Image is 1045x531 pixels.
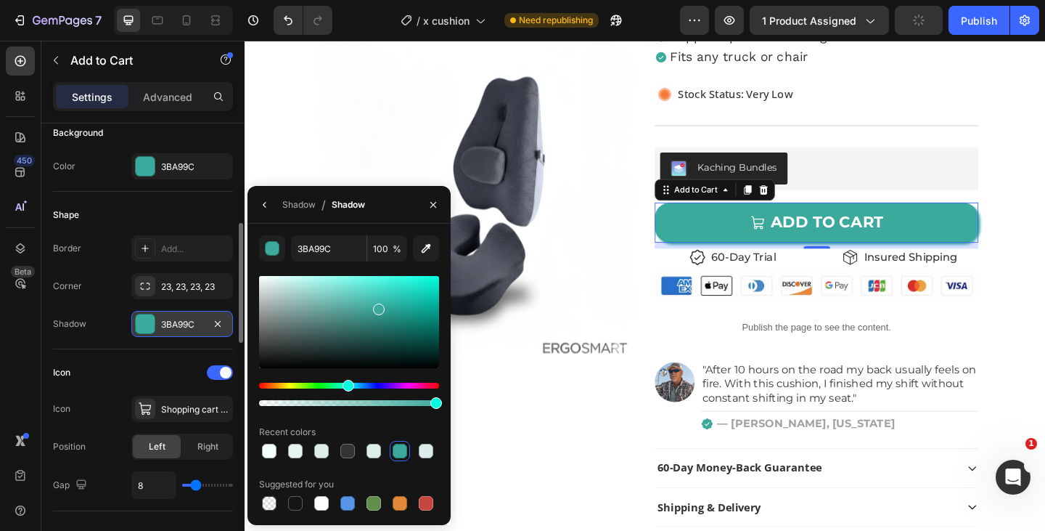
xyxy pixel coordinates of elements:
div: Position [53,440,86,453]
strong: ADD TO CART [573,188,695,208]
div: Publish [961,13,997,28]
div: 3BA99C [161,161,229,174]
iframe: Design area [245,41,1045,531]
div: Shadow [282,198,316,211]
div: Shadow [53,317,86,331]
div: Gap [53,476,90,495]
p: Publish the page to see the content. [446,305,798,320]
p: "After 10 hours on the road my back usually feels on fire. With this cushion, I finished my shift... [498,352,797,397]
button: Publish [948,6,1009,35]
span: Need republishing [519,14,593,27]
div: Background [53,126,103,139]
p: Add to Cart [70,52,194,69]
div: Recent colors [259,426,316,439]
p: Settings [72,89,112,105]
div: Add to Cart [464,156,517,169]
p: 60-Day Trial [508,229,578,244]
p: Insured Shipping [674,229,776,244]
img: gempages_503816409025872775-bd92ea3d-a002-4e03-a985-6896deae0475.webp [446,252,798,282]
div: Beta [11,266,35,277]
img: KachingBundles.png [464,131,481,148]
div: Suggested for you [259,478,334,491]
button: 1 product assigned [750,6,889,35]
div: 450 [14,155,35,166]
div: Color [53,160,75,173]
p: Stock Status: Very Low [472,52,597,67]
input: Auto [132,472,176,498]
div: Shopping cart regular [161,403,229,416]
p: Advanced [143,89,192,105]
div: Icon [53,366,70,379]
img: gempages_503816409025872775-95333425-a330-4b5b-93c3-c6c207e883bb.webp [446,350,490,394]
span: 1 product assigned [762,13,856,28]
span: Right [197,440,218,453]
span: 1 [1025,438,1037,450]
span: Left [149,440,165,453]
div: Shadow [332,198,365,211]
p: 7 [95,12,102,29]
div: Shape [53,208,79,222]
img: gempages_503816409025872775-142bbf95-35fe-43b3-865f-e4bb57bca6ca.gif [446,48,468,70]
div: Undo/Redo [274,6,332,35]
button: <strong>ADD TO CART</strong> [446,177,798,220]
button: 7 [6,6,108,35]
div: Border [53,242,81,255]
span: / [417,13,420,28]
div: Kaching Bundles [493,131,579,146]
div: 3BA99C [161,318,203,331]
div: Icon [53,402,70,416]
p: Shipping & Delivery [449,501,562,515]
span: % [393,243,401,256]
button: Kaching Bundles [452,122,591,157]
input: Eg: FFFFFF [291,235,366,262]
span: / [321,196,326,214]
span: x cushion [423,13,470,28]
div: Add... [161,243,229,256]
div: Hue [259,383,439,389]
iframe: Intercom live chat [996,460,1030,495]
div: 23, 23, 23, 23 [161,280,229,293]
p: 60-Day Money-Back Guarantee [449,458,628,472]
div: Corner [53,280,82,293]
p: — [PERSON_NAME], [US_STATE] [514,410,708,425]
